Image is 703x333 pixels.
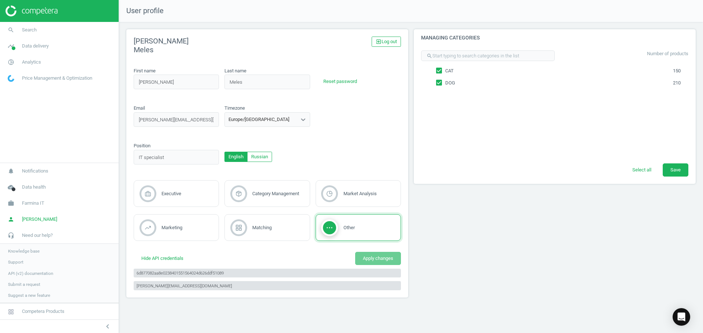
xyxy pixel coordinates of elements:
button: chevron_left [98,322,117,331]
i: exit_to_app [376,39,382,45]
span: Farmina IT [22,200,44,207]
input: position [134,150,219,164]
h2: [PERSON_NAME] Meles [134,37,265,54]
span: 150 [673,68,688,74]
span: Data health [22,184,46,190]
span: Matching [252,225,272,230]
span: Knowledge base [8,248,40,254]
label: Timezone [224,105,245,111]
i: chevron_left [103,322,112,331]
span: Category Management [252,191,299,196]
input: last_name_placeholder [224,75,310,89]
span: Other [343,225,355,230]
button: Select all [625,163,659,177]
label: First name [134,68,156,74]
i: cloud_done [4,180,18,194]
label: Email [134,105,145,111]
input: first_name_placeholder [134,75,219,89]
span: API (v2) documentation [8,270,53,276]
i: headset_mic [4,228,18,242]
span: Support [8,259,23,265]
button: Apply changes [355,252,401,265]
span: Data delivery [22,43,49,49]
img: wGWNvw8QSZomAAAAABJRU5ErkJggg== [8,75,14,82]
i: search [4,23,18,37]
button: Reset password [316,75,365,88]
button: Hide API credentials [134,252,191,265]
i: person [4,212,18,226]
span: Save [670,167,681,173]
span: Select all [632,167,651,173]
span: [PERSON_NAME] [22,216,57,223]
span: DOG [444,80,457,86]
span: Log out [376,38,397,45]
span: Price Management & Optimization [22,75,92,82]
span: Analytics [22,59,41,65]
span: Suggest a new feature [8,292,50,298]
button: English [224,152,248,162]
span: Executive [161,191,181,196]
input: Start typing to search categories in the list [421,50,555,61]
span: User profile [119,6,164,16]
div: Europe/[GEOGRAPHIC_DATA] [228,116,289,123]
label: Position [134,143,150,149]
span: Need our help? [22,232,53,239]
label: Last name [224,68,246,74]
i: timeline [4,39,18,53]
span: 210 [673,80,688,86]
i: pie_chart_outlined [4,55,18,69]
span: Marketing [161,225,182,230]
i: notifications [4,164,18,178]
h4: Managing categories [414,29,696,46]
button: Russian [247,152,272,162]
span: CAT [444,68,455,74]
p: Number of products [555,50,688,57]
span: Competera Products [22,308,64,315]
i: work [4,196,18,210]
span: Search [22,27,37,33]
input: email_placeholder [134,112,219,127]
span: Submit a request [8,281,40,287]
span: Market Analysis [343,191,377,196]
button: Save [663,163,688,177]
span: Notifications [22,168,48,174]
div: Open Intercom Messenger [673,308,690,326]
a: exit_to_appLog out [372,37,401,47]
img: ajHJNr6hYgQAAAAASUVORK5CYII= [5,5,57,16]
